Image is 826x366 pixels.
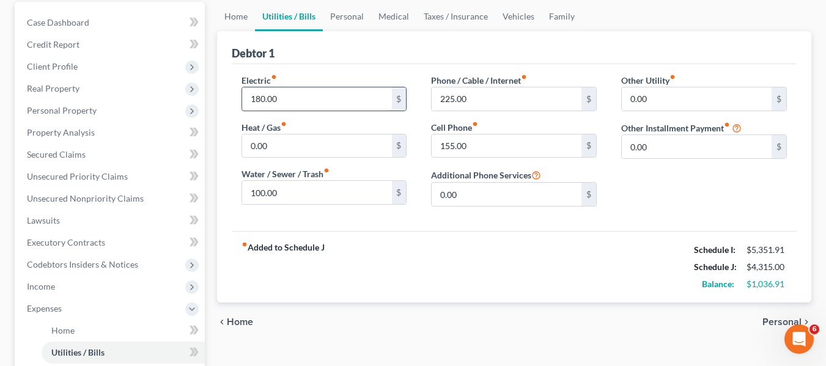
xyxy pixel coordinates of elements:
a: Credit Report [17,34,205,56]
label: Other Installment Payment [621,122,730,134]
a: Property Analysis [17,122,205,144]
div: $ [581,87,596,111]
div: $ [392,181,407,204]
i: chevron_right [802,317,811,327]
a: Unsecured Priority Claims [17,166,205,188]
div: Debtor 1 [232,46,275,60]
i: fiber_manual_record [669,74,676,80]
button: chevron_left Home [217,317,253,327]
label: Cell Phone [431,121,478,134]
a: Utilities / Bills [255,2,323,31]
span: Home [227,317,253,327]
span: Utilities / Bills [51,347,105,357]
span: Income [27,281,55,291]
i: fiber_manual_record [281,121,287,127]
a: Home [42,320,205,342]
a: Case Dashboard [17,12,205,34]
strong: Schedule J: [694,262,737,272]
span: Codebtors Insiders & Notices [27,259,138,269]
label: Water / Sewer / Trash [242,167,330,180]
input: -- [622,87,772,111]
span: Secured Claims [27,149,86,159]
span: Case Dashboard [27,17,89,27]
div: $1,036.91 [747,278,787,290]
i: fiber_manual_record [521,74,527,80]
i: fiber_manual_record [724,122,730,128]
a: Family [542,2,582,31]
span: Personal Property [27,105,97,115]
span: Property Analysis [27,127,95,137]
span: Unsecured Nonpriority Claims [27,193,144,203]
a: Lawsuits [17,210,205,232]
span: Home [51,325,75,335]
span: 6 [809,324,819,334]
a: Utilities / Bills [42,342,205,364]
span: Executory Contracts [27,237,105,247]
input: -- [432,134,581,158]
i: fiber_manual_record [472,121,478,127]
i: fiber_manual_record [242,241,248,247]
div: $ [581,134,596,158]
div: $ [772,135,786,158]
span: Real Property [27,83,79,93]
a: Executory Contracts [17,232,205,254]
div: $ [392,87,407,111]
input: -- [622,135,772,158]
div: $5,351.91 [747,244,787,256]
div: $ [772,87,786,111]
button: Personal chevron_right [762,317,811,327]
span: Lawsuits [27,215,60,225]
div: $ [392,134,407,158]
div: $4,315.00 [747,261,787,273]
a: Personal [323,2,371,31]
span: Credit Report [27,39,79,49]
i: fiber_manual_record [271,74,277,80]
div: $ [581,183,596,206]
i: chevron_left [217,317,227,327]
label: Other Utility [621,74,676,87]
strong: Schedule I: [694,244,736,255]
a: Vehicles [495,2,542,31]
label: Phone / Cable / Internet [431,74,527,87]
i: fiber_manual_record [323,167,330,174]
label: Heat / Gas [242,121,287,134]
span: Expenses [27,303,62,313]
input: -- [432,183,581,206]
input: -- [242,181,392,204]
a: Taxes / Insurance [416,2,495,31]
span: Client Profile [27,61,78,71]
iframe: Intercom live chat [784,324,814,354]
a: Secured Claims [17,144,205,166]
label: Electric [242,74,277,87]
a: Home [217,2,255,31]
span: Unsecured Priority Claims [27,171,128,181]
a: Unsecured Nonpriority Claims [17,188,205,210]
strong: Added to Schedule J [242,241,325,293]
strong: Balance: [702,279,734,289]
input: -- [242,87,392,111]
input: -- [432,87,581,111]
a: Medical [371,2,416,31]
input: -- [242,134,392,158]
span: Personal [762,317,802,327]
label: Additional Phone Services [431,167,541,182]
